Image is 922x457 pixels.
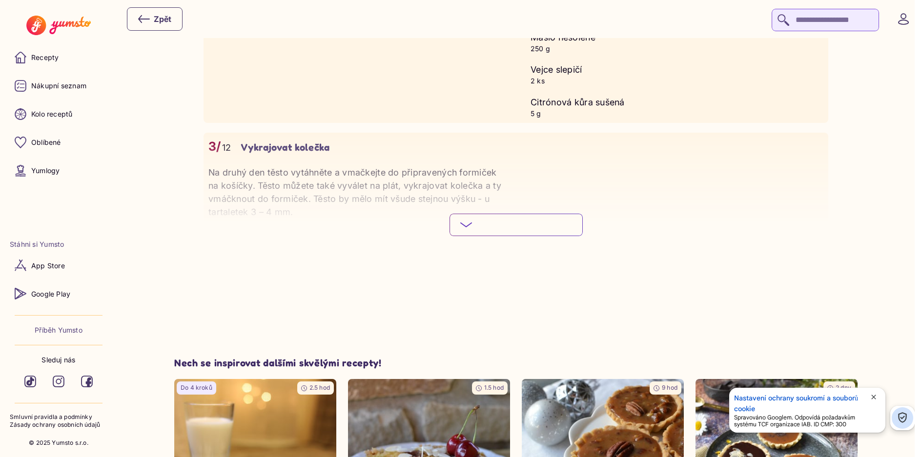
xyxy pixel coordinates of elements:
[26,16,90,35] img: Yumsto logo
[531,63,823,76] p: Vejce slepičí
[10,282,107,305] a: Google Play
[127,7,183,31] button: Zpět
[10,421,107,429] a: Zásady ochrany osobních údajů
[223,265,809,338] iframe: Advertisement
[174,357,858,369] h2: Nech se inspirovat dalšími skvělými recepty!
[31,138,61,147] p: Oblíbené
[10,254,107,277] a: App Store
[222,141,231,154] p: 12
[531,109,823,119] p: 5 g
[31,261,65,271] p: App Store
[31,81,86,91] p: Nákupní seznam
[35,325,82,335] a: Příběh Yumsto
[138,13,171,25] div: Zpět
[476,220,572,230] span: Podívej se na celý postup
[208,138,221,156] p: 3/
[662,384,677,391] span: 9 hod
[31,166,60,176] p: Yumlogy
[31,289,70,299] p: Google Play
[531,76,823,86] p: 2 ks
[309,384,330,391] span: 2.5 hod
[836,384,851,391] span: 2 dny
[31,53,59,62] p: Recepty
[450,214,583,236] button: Podívej se na celý postup
[10,102,107,126] a: Kolo receptů
[10,239,107,249] li: Stáhni si Yumsto
[241,141,330,154] p: Vykrajovat kolečka
[10,74,107,98] a: Nákupní seznam
[531,44,823,54] p: 250 g
[31,109,73,119] p: Kolo receptů
[208,166,501,219] p: Na druhý den těsto vytáhněte a vmačkejte do připravených formiček na košíčky. Těsto můžete také v...
[29,439,88,447] p: © 2025 Yumsto s.r.o.
[41,355,75,365] p: Sleduj nás
[181,384,212,392] p: Do 4 kroků
[10,131,107,154] a: Oblíbené
[531,96,823,109] p: Citrónová kůra sušená
[10,413,107,421] a: Smluvní pravidla a podmínky
[484,384,504,391] span: 1.5 hod
[10,159,107,182] a: Yumlogy
[10,46,107,69] a: Recepty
